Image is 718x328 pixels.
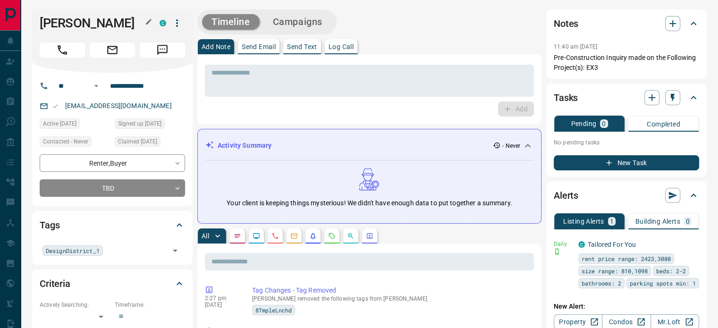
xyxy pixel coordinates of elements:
span: Email [90,42,135,58]
p: No pending tasks [554,135,699,150]
p: [PERSON_NAME] removed the following tags from [PERSON_NAME] [252,295,530,302]
p: 1 [610,218,614,225]
p: Pending [571,120,596,127]
svg: Email Valid [52,103,59,109]
button: Campaigns [263,14,332,30]
svg: Opportunities [347,232,355,240]
svg: Emails [290,232,298,240]
div: condos.ca [578,241,585,248]
p: Your client is keeping things mysterious! We didn't have enough data to put together a summary. [227,198,512,208]
a: Tailored For You [588,241,636,248]
span: Claimed [DATE] [118,137,157,146]
p: Log Call [329,43,354,50]
div: Renter , Buyer [40,154,185,172]
p: Send Text [287,43,317,50]
div: Tags [40,214,185,236]
p: Activity Summary [218,141,271,151]
p: Listing Alerts [563,218,604,225]
span: Signed up [DATE] [118,119,161,128]
svg: Push Notification Only [554,248,560,255]
p: New Alert: [554,302,699,311]
button: Open [91,80,102,92]
div: condos.ca [160,20,166,26]
span: Call [40,42,85,58]
p: Tag Changes - Tag Removed [252,286,530,295]
p: Building Alerts [635,218,680,225]
h2: Tasks [554,90,578,105]
div: Sat May 09 2020 [115,136,185,150]
p: Pre-Construction Inquiry made on the Following Project(s): EX3 [554,53,699,73]
p: [DATE] [205,302,238,308]
button: Open [169,244,182,257]
p: - Never [502,142,520,150]
p: 0 [686,218,690,225]
p: 2:27 pm [205,295,238,302]
svg: Agent Actions [366,232,373,240]
div: Sat Apr 14 2018 [115,118,185,132]
p: Daily [554,240,573,248]
p: Send Email [242,43,276,50]
span: parking spots min: 1 [630,278,696,288]
h1: [PERSON_NAME] [40,16,145,31]
p: Add Note [202,43,230,50]
svg: Calls [271,232,279,240]
p: 0 [602,120,606,127]
span: size range: 810,1098 [582,266,648,276]
svg: Listing Alerts [309,232,317,240]
span: 8TmpleLnchd [255,305,292,315]
span: beds: 2-2 [656,266,686,276]
span: DesignDistrict_1 [46,246,100,255]
p: 11:40 am [DATE] [554,43,597,50]
h2: Notes [554,16,578,31]
div: Sun Oct 03 2021 [40,118,110,132]
span: Message [140,42,185,58]
span: rent price range: 2423,3080 [582,254,671,263]
button: New Task [554,155,699,170]
div: Criteria [40,272,185,295]
p: Timeframe: [115,301,185,309]
svg: Requests [328,232,336,240]
p: All [202,233,209,239]
div: Notes [554,12,699,35]
div: TBD [40,179,185,197]
span: Active [DATE] [43,119,76,128]
h2: Alerts [554,188,578,203]
span: Contacted - Never [43,137,88,146]
p: Completed [647,121,680,127]
svg: Lead Browsing Activity [253,232,260,240]
div: Activity Summary- Never [205,137,533,154]
h2: Tags [40,218,59,233]
span: bathrooms: 2 [582,278,621,288]
p: Actively Searching: [40,301,110,309]
a: [EMAIL_ADDRESS][DOMAIN_NAME] [65,102,172,109]
svg: Notes [234,232,241,240]
button: Timeline [202,14,260,30]
h2: Criteria [40,276,70,291]
div: Tasks [554,86,699,109]
div: Alerts [554,184,699,207]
